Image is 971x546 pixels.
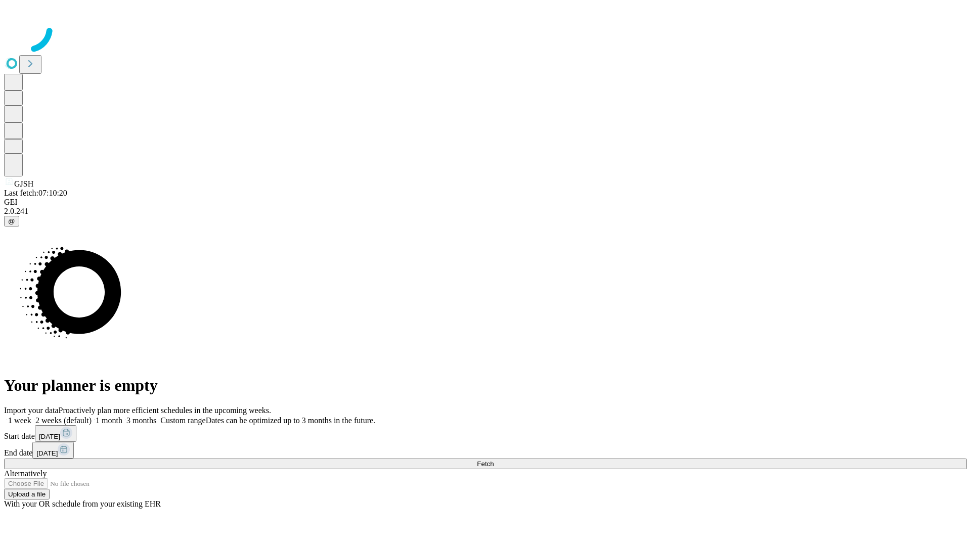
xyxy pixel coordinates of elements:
[126,416,156,425] span: 3 months
[35,416,92,425] span: 2 weeks (default)
[4,207,967,216] div: 2.0.241
[4,189,67,197] span: Last fetch: 07:10:20
[4,216,19,226] button: @
[32,442,74,459] button: [DATE]
[4,489,50,499] button: Upload a file
[4,442,967,459] div: End date
[59,406,271,415] span: Proactively plan more efficient schedules in the upcoming weeks.
[4,376,967,395] h1: Your planner is empty
[477,460,494,468] span: Fetch
[39,433,60,440] span: [DATE]
[4,469,47,478] span: Alternatively
[4,425,967,442] div: Start date
[206,416,375,425] span: Dates can be optimized up to 3 months in the future.
[160,416,205,425] span: Custom range
[4,459,967,469] button: Fetch
[35,425,76,442] button: [DATE]
[4,406,59,415] span: Import your data
[4,499,161,508] span: With your OR schedule from your existing EHR
[8,217,15,225] span: @
[36,449,58,457] span: [DATE]
[96,416,122,425] span: 1 month
[14,179,33,188] span: GJSH
[8,416,31,425] span: 1 week
[4,198,967,207] div: GEI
